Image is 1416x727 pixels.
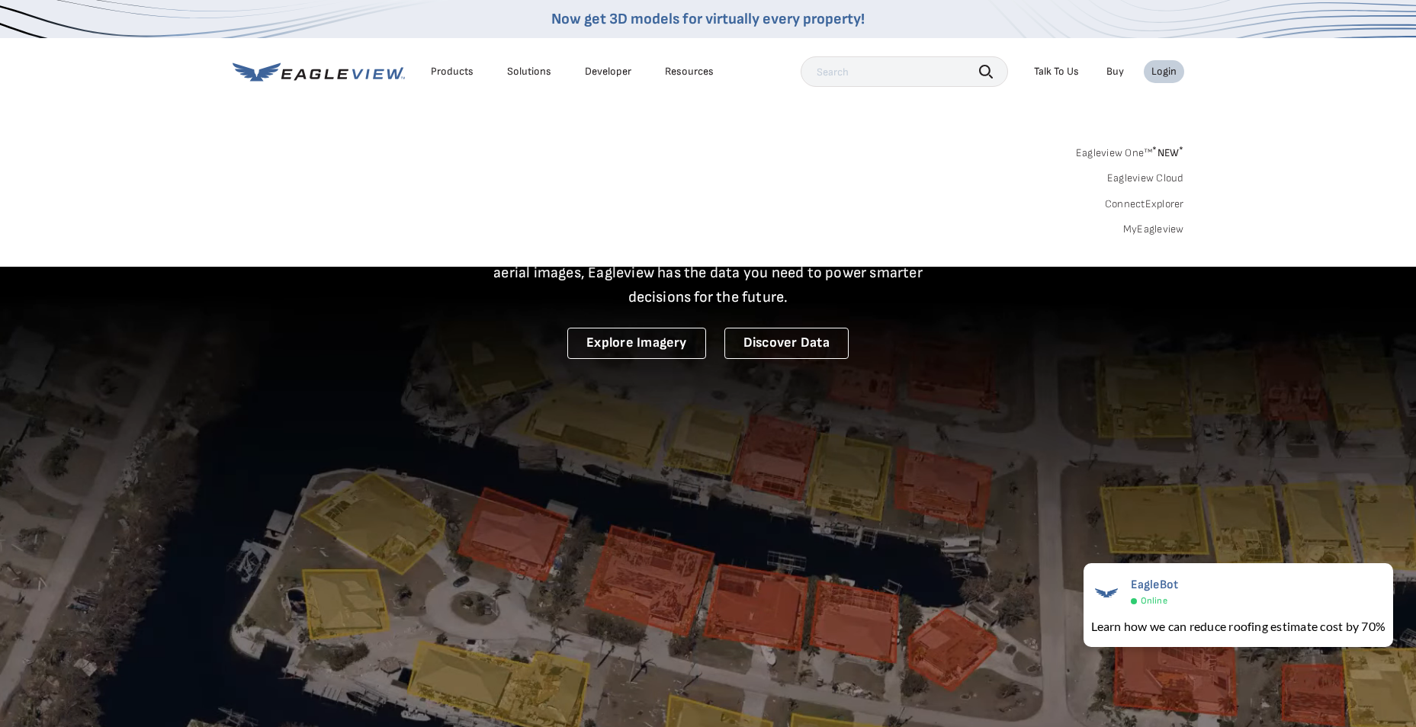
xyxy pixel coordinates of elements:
[1123,223,1184,236] a: MyEagleview
[567,328,706,359] a: Explore Imagery
[431,65,474,78] div: Products
[1091,578,1122,608] img: EagleBot
[475,236,942,309] p: A new era starts here. Built on more than 3.5 billion high-resolution aerial images, Eagleview ha...
[1105,197,1184,211] a: ConnectExplorer
[724,328,849,359] a: Discover Data
[1091,617,1385,636] div: Learn how we can reduce roofing estimate cost by 70%
[1131,578,1179,592] span: EagleBot
[1034,65,1079,78] div: Talk To Us
[1106,65,1124,78] a: Buy
[665,65,714,78] div: Resources
[585,65,631,78] a: Developer
[1076,142,1184,159] a: Eagleview One™*NEW*
[507,65,551,78] div: Solutions
[1151,65,1177,78] div: Login
[1107,171,1184,185] a: Eagleview Cloud
[801,56,1008,87] input: Search
[1141,595,1167,607] span: Online
[1152,146,1183,159] span: NEW
[551,10,865,28] a: Now get 3D models for virtually every property!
